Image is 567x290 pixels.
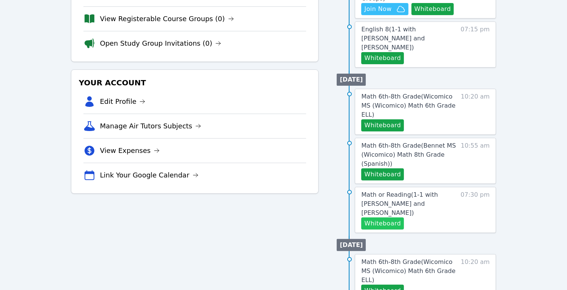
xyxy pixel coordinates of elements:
a: Math 6th-8th Grade(Wicomico MS (Wicomico) Math 6th Grade ELL) [361,258,458,285]
span: English 8 ( 1-1 with [PERSON_NAME] and [PERSON_NAME] ) [361,26,425,51]
h3: Your Account [77,76,313,89]
a: View Expenses [100,145,160,156]
button: Whiteboard [411,3,454,15]
a: View Registerable Course Groups (0) [100,14,234,24]
a: Manage Air Tutors Subjects [100,121,202,131]
a: Edit Profile [100,96,146,107]
a: Link Your Google Calendar [100,170,199,180]
button: Whiteboard [361,119,404,131]
span: 10:20 am [461,92,490,131]
span: Math 6th-8th Grade ( Wicomico MS (Wicomico) Math 6th Grade ELL ) [361,258,455,284]
span: Join Now [364,5,391,14]
span: Math 6th-8th Grade ( Wicomico MS (Wicomico) Math 6th Grade ELL ) [361,93,455,118]
a: Math 6th-8th Grade(Bennet MS (Wicomico) Math 8th Grade (Spanish)) [361,141,458,168]
span: Math 6th-8th Grade ( Bennet MS (Wicomico) Math 8th Grade (Spanish) ) [361,142,456,167]
span: 07:15 pm [461,25,490,64]
li: [DATE] [337,239,366,251]
button: Whiteboard [361,52,404,64]
span: Math or Reading ( 1-1 with [PERSON_NAME] and [PERSON_NAME] ) [361,191,438,216]
li: [DATE] [337,74,366,86]
span: 10:55 am [461,141,490,180]
a: Open Study Group Invitations (0) [100,38,222,49]
a: Math 6th-8th Grade(Wicomico MS (Wicomico) Math 6th Grade ELL) [361,92,458,119]
button: Whiteboard [361,217,404,230]
span: 07:30 pm [461,190,490,230]
button: Join Now [361,3,408,15]
a: Math or Reading(1-1 with [PERSON_NAME] and [PERSON_NAME]) [361,190,458,217]
button: Whiteboard [361,168,404,180]
a: English 8(1-1 with [PERSON_NAME] and [PERSON_NAME]) [361,25,458,52]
